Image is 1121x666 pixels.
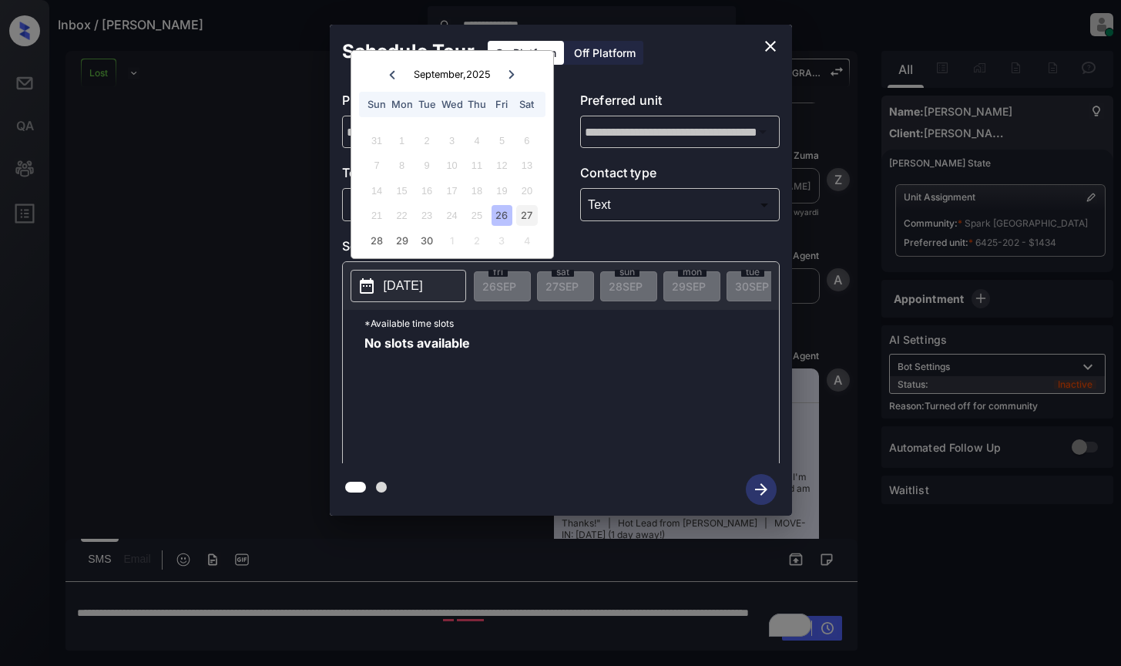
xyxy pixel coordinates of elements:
div: Not available Friday, September 12th, 2025 [492,155,512,176]
button: close [755,31,786,62]
div: Not available Thursday, September 25th, 2025 [466,205,487,226]
div: Not available Sunday, September 21st, 2025 [367,205,388,226]
div: Not available Sunday, August 31st, 2025 [367,130,388,151]
p: *Available time slots [364,310,779,337]
div: Not available Thursday, September 4th, 2025 [466,130,487,151]
p: Preferred unit [580,91,780,116]
p: Preferred community [342,91,542,116]
div: Not available Tuesday, September 16th, 2025 [416,180,437,201]
div: Thu [466,94,487,115]
div: month 2025-09 [356,128,548,253]
div: Text [584,192,776,217]
div: Not available Friday, September 5th, 2025 [492,130,512,151]
div: Not available Saturday, September 13th, 2025 [516,155,537,176]
div: Choose Friday, October 3rd, 2025 [492,230,512,251]
div: Not available Sunday, September 7th, 2025 [367,155,388,176]
div: Choose Monday, September 29th, 2025 [391,230,412,251]
div: Tue [416,94,437,115]
div: Off Platform [566,41,643,65]
div: Choose Tuesday, September 30th, 2025 [416,230,437,251]
div: Not available Monday, September 8th, 2025 [391,155,412,176]
div: Not available Tuesday, September 9th, 2025 [416,155,437,176]
div: Not available Tuesday, September 23rd, 2025 [416,205,437,226]
button: btn-next [737,469,786,510]
div: Not available Saturday, September 20th, 2025 [516,180,537,201]
div: Not available Monday, September 1st, 2025 [391,130,412,151]
div: September , 2025 [414,69,491,80]
div: Choose Saturday, September 27th, 2025 [516,205,537,226]
div: Not available Sunday, September 14th, 2025 [367,180,388,201]
p: Tour type [342,163,542,188]
div: Choose Saturday, October 4th, 2025 [516,230,537,251]
span: No slots available [364,337,470,460]
div: Sat [516,94,537,115]
h2: Schedule Tour [330,25,487,79]
div: Not available Thursday, September 18th, 2025 [466,180,487,201]
div: Not available Wednesday, September 24th, 2025 [441,205,462,226]
div: Choose Sunday, September 28th, 2025 [367,230,388,251]
div: Not available Wednesday, September 10th, 2025 [441,155,462,176]
p: [DATE] [384,277,423,295]
div: Not available Wednesday, September 3rd, 2025 [441,130,462,151]
div: Choose Wednesday, October 1st, 2025 [441,230,462,251]
div: Not available Thursday, September 11th, 2025 [466,155,487,176]
div: Sun [367,94,388,115]
div: Choose Thursday, October 2nd, 2025 [466,230,487,251]
div: On Platform [488,41,564,65]
button: [DATE] [351,270,466,302]
div: Choose Friday, September 26th, 2025 [492,205,512,226]
div: Not available Monday, September 22nd, 2025 [391,205,412,226]
div: Wed [441,94,462,115]
div: Not available Friday, September 19th, 2025 [492,180,512,201]
p: Contact type [580,163,780,188]
div: Mon [391,94,412,115]
div: Not available Monday, September 15th, 2025 [391,180,412,201]
div: Not available Saturday, September 6th, 2025 [516,130,537,151]
div: Not available Wednesday, September 17th, 2025 [441,180,462,201]
div: In Person [346,192,538,217]
p: Select slot [342,237,780,261]
div: Not available Tuesday, September 2nd, 2025 [416,130,437,151]
div: Fri [492,94,512,115]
